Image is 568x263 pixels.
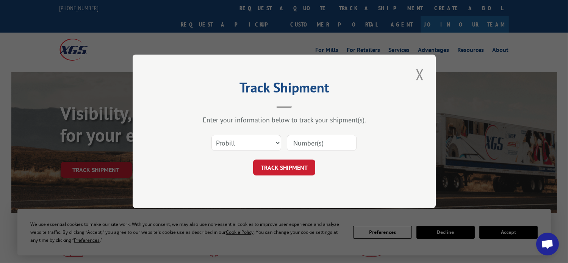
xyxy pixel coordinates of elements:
[253,160,315,176] button: TRACK SHIPMENT
[171,116,398,125] div: Enter your information below to track your shipment(s).
[536,233,559,255] a: Open chat
[287,135,357,151] input: Number(s)
[413,64,426,85] button: Close modal
[171,82,398,97] h2: Track Shipment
